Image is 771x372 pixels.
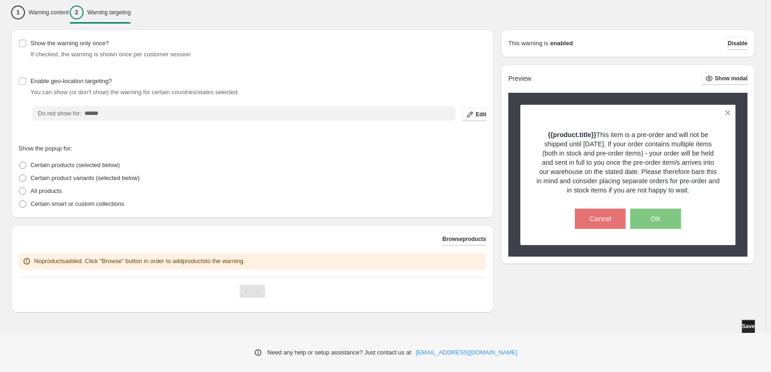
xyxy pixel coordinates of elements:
[575,209,626,229] button: Cancel
[728,40,747,47] span: Disable
[550,39,573,48] strong: enabled
[30,40,109,47] span: Show the warning only once?
[30,78,112,84] span: Enable geo-location targeting?
[70,6,84,19] div: 2
[630,209,681,229] button: OK
[702,72,747,85] button: Show modal
[29,9,69,16] p: Warning content
[11,3,69,22] button: 1Warning content
[11,6,25,19] div: 1
[442,235,486,243] span: Browse products
[508,75,531,83] h2: Preview
[30,174,139,181] span: Certain product variants (selected below)
[476,111,486,118] span: Edit
[416,348,518,357] a: [EMAIL_ADDRESS][DOMAIN_NAME]
[34,257,245,266] p: No products added. Click "Browse" button in order to add products to the warning.
[742,323,755,330] span: Save
[715,75,747,82] span: Show modal
[30,89,238,96] span: You can show (or don't show) the warning for certain countries/states selected
[508,39,548,48] p: This warning is
[87,9,131,16] p: Warning targeting
[240,285,265,298] nav: Pagination
[38,110,82,117] span: Do not show for:
[463,108,486,121] button: Edit
[548,131,596,138] strong: {{product.title}}
[728,37,747,50] button: Disable
[30,51,191,58] span: If checked, the warning is shown once per customer session
[536,130,720,195] p: This item is a pre-order and will not be shipped until [DATE]. If your order contains multiple it...
[30,186,62,196] p: All products
[30,162,120,168] span: Certain products (selected below)
[442,233,486,246] button: Browseproducts
[70,3,131,22] button: 2Warning targeting
[18,145,72,152] span: Show the popup for:
[30,199,124,209] p: Certain smart or custom collections
[742,320,755,333] button: Save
